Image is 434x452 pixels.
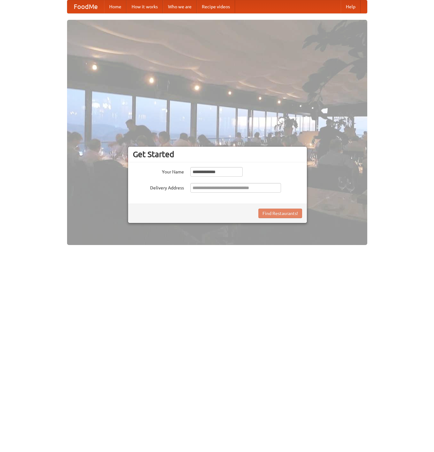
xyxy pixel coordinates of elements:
[133,183,184,191] label: Delivery Address
[67,0,104,13] a: FoodMe
[104,0,126,13] a: Home
[341,0,361,13] a: Help
[133,167,184,175] label: Your Name
[126,0,163,13] a: How it works
[197,0,235,13] a: Recipe videos
[133,149,302,159] h3: Get Started
[258,209,302,218] button: Find Restaurants!
[163,0,197,13] a: Who we are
